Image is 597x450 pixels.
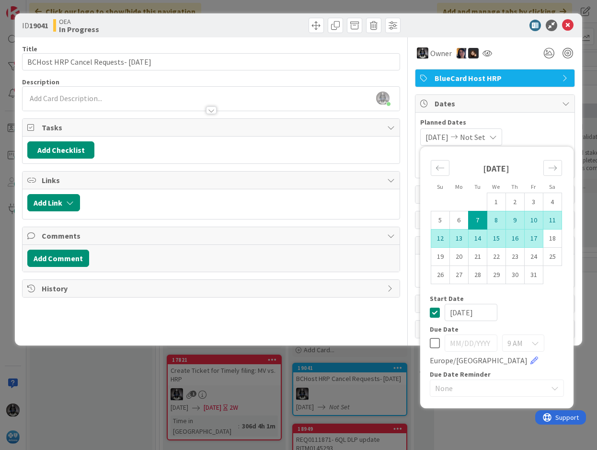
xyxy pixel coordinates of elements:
td: Choose Friday, 10/03/2025 12:00 PM as your check-out date. It’s available. [524,193,543,211]
input: MM/DD/YYYY [445,304,497,321]
small: Mo [455,183,462,190]
td: Choose Monday, 10/27/2025 12:00 PM as your check-out date. It’s available. [449,266,468,284]
span: Planned Dates [420,117,570,127]
span: History [42,283,382,294]
span: Dates [435,98,557,109]
span: Owner [430,47,452,59]
td: Choose Friday, 10/31/2025 12:00 PM as your check-out date. It’s available. [524,266,543,284]
td: Choose Friday, 10/24/2025 12:00 PM as your check-out date. It’s available. [524,248,543,266]
div: Calendar [420,151,573,295]
img: ZB [468,48,479,58]
b: In Progress [59,25,99,33]
td: Choose Thursday, 10/23/2025 12:00 PM as your check-out date. It’s available. [505,248,524,266]
span: Due Date Reminder [430,371,491,378]
strong: [DATE] [483,163,509,174]
td: Choose Friday, 10/17/2025 12:00 PM as your check-out date. It’s available. [524,230,543,248]
span: Links [42,174,382,186]
td: Choose Sunday, 10/12/2025 12:00 PM as your check-out date. It’s available. [431,230,449,248]
span: Tasks [42,122,382,133]
td: Choose Tuesday, 10/21/2025 12:00 PM as your check-out date. It’s available. [468,248,487,266]
span: Due Date [430,326,459,333]
button: Add Comment [27,250,89,267]
span: BlueCard Host HRP [435,72,557,84]
td: Choose Friday, 10/10/2025 12:00 PM as your check-out date. It’s available. [524,211,543,230]
img: ddRgQ3yRm5LdI1ED0PslnJbT72KgN0Tb.jfif [376,92,390,105]
td: Choose Wednesday, 10/01/2025 12:00 PM as your check-out date. It’s available. [487,193,505,211]
td: Choose Saturday, 10/11/2025 12:00 PM as your check-out date. It’s available. [543,211,562,230]
td: Choose Sunday, 10/05/2025 12:00 PM as your check-out date. It’s available. [431,211,449,230]
span: 9 AM [507,336,523,350]
td: Choose Saturday, 10/04/2025 12:00 PM as your check-out date. It’s available. [543,193,562,211]
button: Add Link [27,194,80,211]
span: Start Date [430,295,464,302]
td: Choose Sunday, 10/19/2025 12:00 PM as your check-out date. It’s available. [431,248,449,266]
td: Choose Wednesday, 10/22/2025 12:00 PM as your check-out date. It’s available. [487,248,505,266]
td: Choose Monday, 10/13/2025 12:00 PM as your check-out date. It’s available. [449,230,468,248]
small: We [492,183,500,190]
td: Choose Thursday, 10/30/2025 12:00 PM as your check-out date. It’s available. [505,266,524,284]
span: Comments [42,230,382,242]
span: None [435,381,542,395]
td: Selected as start date. Tuesday, 10/07/2025 12:00 PM [468,211,487,230]
span: Not Set [460,131,485,143]
div: Move forward to switch to the next month. [543,160,562,176]
td: Choose Thursday, 10/16/2025 12:00 PM as your check-out date. It’s available. [505,230,524,248]
button: Add Checklist [27,141,94,159]
img: TC [457,48,467,58]
span: Support [20,1,44,13]
small: Fr [531,183,536,190]
td: Choose Monday, 10/06/2025 12:00 PM as your check-out date. It’s available. [449,211,468,230]
div: Move backward to switch to the previous month. [431,160,449,176]
span: Europe/[GEOGRAPHIC_DATA] [430,355,528,366]
td: Choose Wednesday, 10/15/2025 12:00 PM as your check-out date. It’s available. [487,230,505,248]
small: Sa [549,183,555,190]
b: 19041 [29,21,48,30]
td: Choose Wednesday, 10/29/2025 12:00 PM as your check-out date. It’s available. [487,266,505,284]
td: Choose Saturday, 10/18/2025 12:00 PM as your check-out date. It’s available. [543,230,562,248]
span: OEA [59,18,99,25]
td: Choose Tuesday, 10/14/2025 12:00 PM as your check-out date. It’s available. [468,230,487,248]
small: Tu [474,183,481,190]
td: Choose Wednesday, 10/08/2025 12:00 PM as your check-out date. It’s available. [487,211,505,230]
td: Choose Monday, 10/20/2025 12:00 PM as your check-out date. It’s available. [449,248,468,266]
span: ID [22,20,48,31]
small: Th [511,183,518,190]
span: Description [22,78,59,86]
td: Choose Thursday, 10/09/2025 12:00 PM as your check-out date. It’s available. [505,211,524,230]
label: Title [22,45,37,53]
img: KG [417,47,428,59]
small: Su [437,183,443,190]
input: type card name here... [22,53,400,70]
td: Choose Sunday, 10/26/2025 12:00 PM as your check-out date. It’s available. [431,266,449,284]
td: Choose Thursday, 10/02/2025 12:00 PM as your check-out date. It’s available. [505,193,524,211]
span: [DATE] [425,131,448,143]
input: MM/DD/YYYY [445,335,497,352]
td: Choose Tuesday, 10/28/2025 12:00 PM as your check-out date. It’s available. [468,266,487,284]
td: Choose Saturday, 10/25/2025 12:00 PM as your check-out date. It’s available. [543,248,562,266]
